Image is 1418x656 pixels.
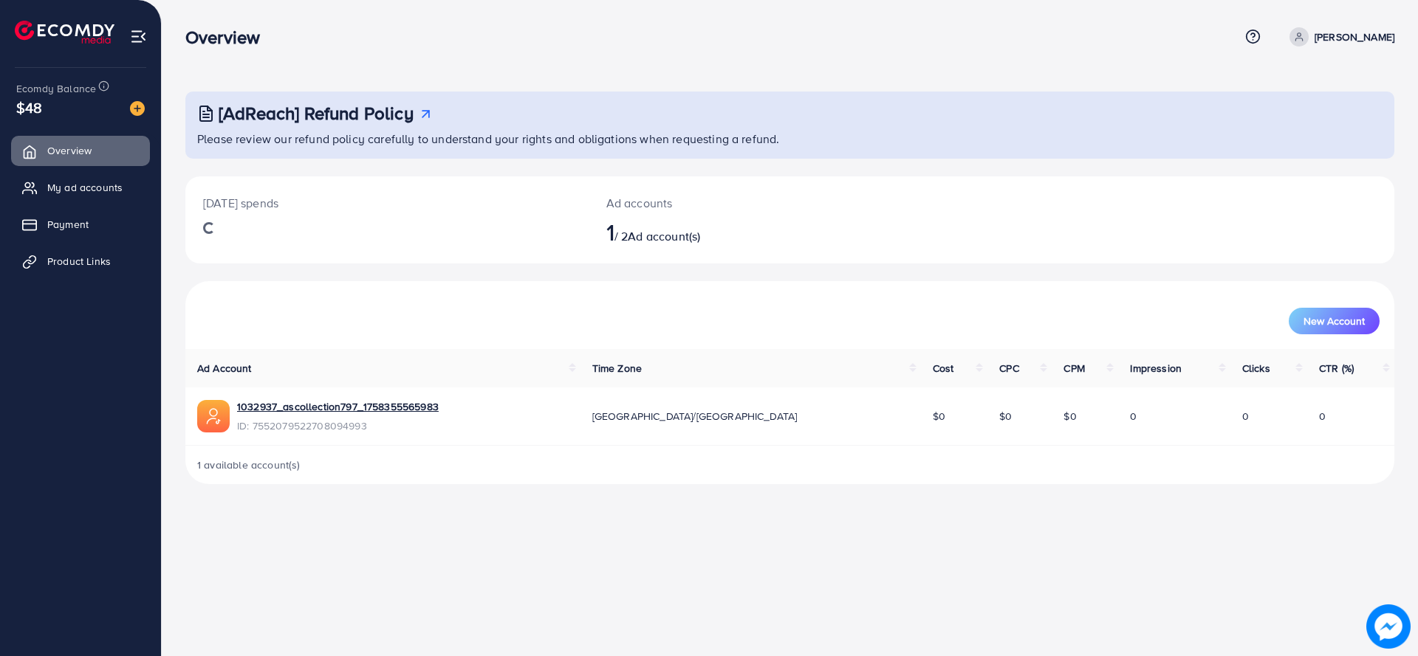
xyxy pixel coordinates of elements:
span: New Account [1304,316,1365,326]
span: $48 [16,97,42,118]
p: [PERSON_NAME] [1315,28,1394,46]
img: logo [15,21,114,44]
span: 1 [606,215,614,249]
a: 1032937_ascollection797_1758355565983 [237,399,439,414]
span: $0 [1063,409,1076,424]
span: Cost [933,361,954,376]
a: Product Links [11,246,150,276]
h2: / 2 [606,218,873,246]
span: Ad Account [197,361,252,376]
img: menu [130,28,147,45]
span: $0 [999,409,1012,424]
a: My ad accounts [11,173,150,202]
span: CPC [999,361,1018,376]
p: [DATE] spends [203,194,571,212]
span: 0 [1242,409,1249,424]
img: image [1366,604,1411,649]
span: Payment [47,217,89,232]
span: 1 available account(s) [197,458,301,472]
a: [PERSON_NAME] [1284,27,1394,46]
span: Overview [47,143,92,158]
span: Ad account(s) [628,228,700,244]
span: Product Links [47,254,111,269]
span: Ecomdy Balance [16,81,96,96]
span: 0 [1130,409,1137,424]
p: Ad accounts [606,194,873,212]
span: Clicks [1242,361,1270,376]
button: New Account [1289,308,1380,334]
p: Please review our refund policy carefully to understand your rights and obligations when requesti... [197,130,1386,148]
h3: Overview [185,27,272,48]
span: CTR (%) [1319,361,1354,376]
h3: [AdReach] Refund Policy [219,103,414,124]
a: Overview [11,136,150,165]
span: [GEOGRAPHIC_DATA]/[GEOGRAPHIC_DATA] [592,409,798,424]
span: ID: 7552079522708094993 [237,418,439,433]
span: My ad accounts [47,180,123,195]
span: 0 [1319,409,1326,424]
span: Time Zone [592,361,642,376]
span: Impression [1130,361,1182,376]
img: image [130,101,145,116]
span: CPM [1063,361,1084,376]
a: Payment [11,210,150,239]
img: ic-ads-acc.e4c84228.svg [197,400,230,432]
span: $0 [933,409,945,424]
